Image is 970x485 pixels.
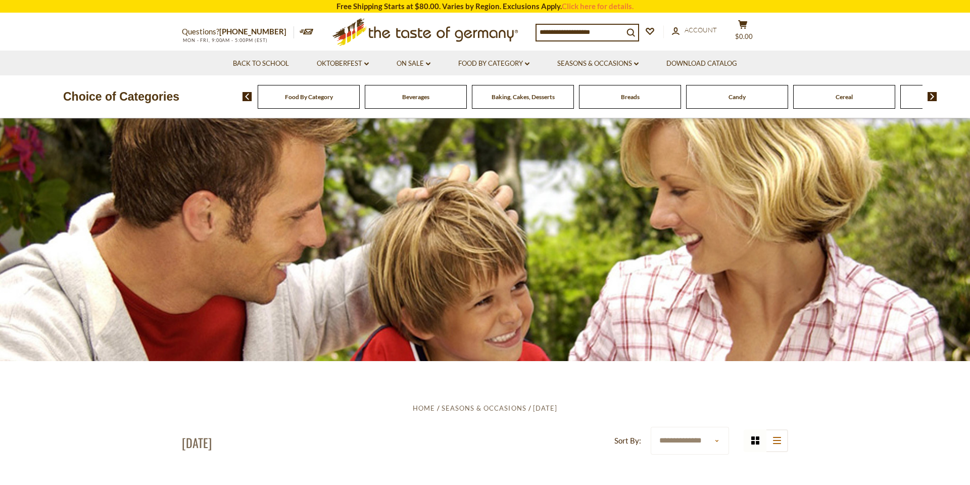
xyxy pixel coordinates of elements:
button: $0.00 [727,20,758,45]
a: Candy [729,93,746,101]
span: $0.00 [735,32,753,40]
a: Food By Category [458,58,529,69]
span: MON - FRI, 9:00AM - 5:00PM (EST) [182,37,268,43]
a: Seasons & Occasions [557,58,639,69]
p: Questions? [182,25,294,38]
a: Breads [621,93,640,101]
span: Account [685,26,717,34]
a: Home [413,404,435,412]
a: Beverages [402,93,429,101]
a: Seasons & Occasions [442,404,526,412]
a: Back to School [233,58,289,69]
a: Download Catalog [666,58,737,69]
h1: [DATE] [182,435,212,450]
a: Baking, Cakes, Desserts [492,93,555,101]
a: Oktoberfest [317,58,369,69]
a: Click here for details. [562,2,634,11]
a: Food By Category [285,93,333,101]
a: [PHONE_NUMBER] [219,27,286,36]
label: Sort By: [614,434,641,447]
a: Account [672,25,717,36]
img: previous arrow [243,92,252,101]
img: next arrow [928,92,937,101]
a: Cereal [836,93,853,101]
a: On Sale [397,58,430,69]
a: [DATE] [533,404,557,412]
